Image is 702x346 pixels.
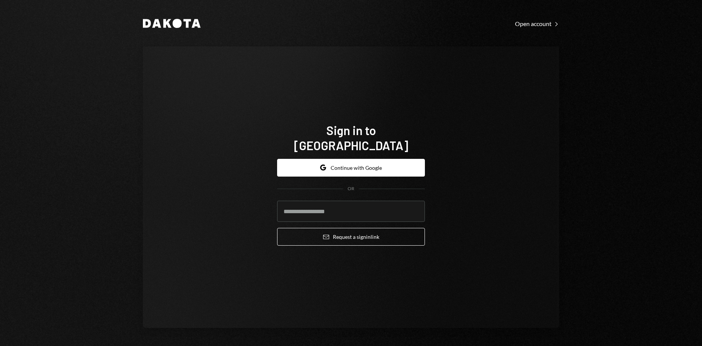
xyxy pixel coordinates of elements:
div: Open account [515,20,559,28]
button: Continue with Google [277,159,425,177]
div: OR [348,186,354,192]
h1: Sign in to [GEOGRAPHIC_DATA] [277,123,425,153]
a: Open account [515,19,559,28]
button: Request a signinlink [277,228,425,246]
